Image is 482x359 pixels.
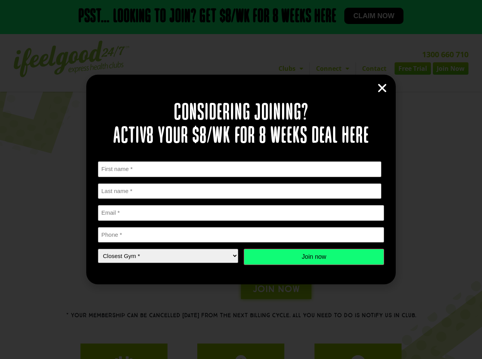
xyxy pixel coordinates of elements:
[98,227,384,243] input: Phone *
[98,183,381,199] input: Last name *
[244,249,384,265] input: Join now
[98,102,384,148] h2: Considering joining? Activ8 your $8/wk for 8 weeks deal here
[376,82,388,94] a: Close
[98,161,381,177] input: First name *
[98,205,384,221] input: Email *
